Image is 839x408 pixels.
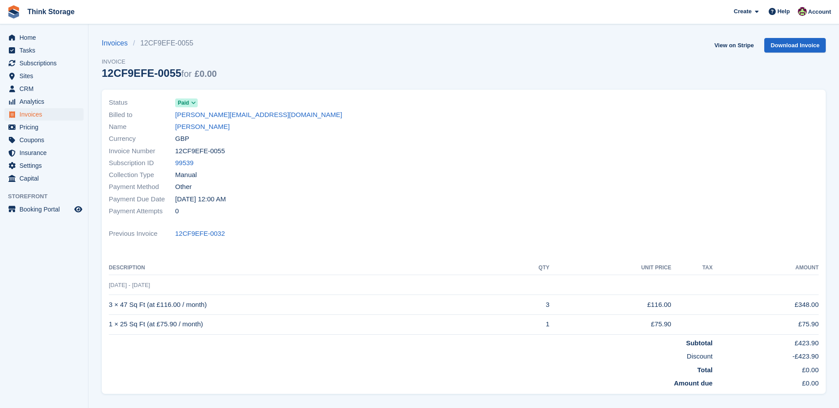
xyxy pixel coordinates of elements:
[4,172,84,185] a: menu
[175,134,189,144] span: GBP
[19,44,73,57] span: Tasks
[4,203,84,215] a: menu
[109,206,175,216] span: Payment Attempts
[8,192,88,201] span: Storefront
[175,146,225,156] span: 12CF9EFE-0055
[19,31,73,44] span: Home
[175,122,230,132] a: [PERSON_NAME]
[109,348,713,362] td: Discount
[4,57,84,69] a: menu
[109,146,175,156] span: Invoice Number
[19,172,73,185] span: Capital
[19,147,73,159] span: Insurance
[19,203,73,215] span: Booking Portal
[102,38,217,49] nav: breadcrumbs
[808,8,831,16] span: Account
[713,362,819,375] td: £0.00
[4,134,84,146] a: menu
[713,375,819,389] td: £0.00
[505,295,549,315] td: 3
[798,7,807,16] img: Donna
[549,314,671,334] td: £75.90
[713,295,819,315] td: £348.00
[109,158,175,168] span: Subscription ID
[175,182,192,192] span: Other
[549,295,671,315] td: £116.00
[764,38,826,53] a: Download Invoice
[4,121,84,133] a: menu
[181,69,192,79] span: for
[109,134,175,144] span: Currency
[4,70,84,82] a: menu
[713,348,819,362] td: -£423.90
[73,204,84,215] a: Preview store
[4,95,84,108] a: menu
[4,83,84,95] a: menu
[686,339,713,347] strong: Subtotal
[109,110,175,120] span: Billed to
[175,206,179,216] span: 0
[4,44,84,57] a: menu
[175,110,342,120] a: [PERSON_NAME][EMAIL_ADDRESS][DOMAIN_NAME]
[178,99,189,107] span: Paid
[109,261,505,275] th: Description
[7,5,20,19] img: stora-icon-8386f47178a22dfd0bd8f6a31ec36ba5ce8667c1dd55bd0f319d3a0aa187defe.svg
[4,159,84,172] a: menu
[109,295,505,315] td: 3 × 47 Sq Ft (at £116.00 / month)
[674,379,713,387] strong: Amount due
[19,70,73,82] span: Sites
[505,261,549,275] th: QTY
[102,67,217,79] div: 12CF9EFE-0055
[549,261,671,275] th: Unit Price
[175,194,226,204] time: 2025-10-04 23:00:00 UTC
[505,314,549,334] td: 1
[109,282,150,288] span: [DATE] - [DATE]
[19,83,73,95] span: CRM
[19,108,73,121] span: Invoices
[711,38,757,53] a: View on Stripe
[109,182,175,192] span: Payment Method
[175,170,197,180] span: Manual
[697,366,713,374] strong: Total
[109,314,505,334] td: 1 × 25 Sq Ft (at £75.90 / month)
[109,122,175,132] span: Name
[713,261,819,275] th: Amount
[175,229,225,239] a: 12CF9EFE-0032
[175,158,194,168] a: 99539
[19,134,73,146] span: Coupons
[109,229,175,239] span: Previous Invoice
[4,31,84,44] a: menu
[19,159,73,172] span: Settings
[24,4,78,19] a: Think Storage
[102,57,217,66] span: Invoice
[175,98,198,108] a: Paid
[713,314,819,334] td: £75.90
[671,261,713,275] th: Tax
[19,57,73,69] span: Subscriptions
[19,121,73,133] span: Pricing
[4,108,84,121] a: menu
[195,69,217,79] span: £0.00
[19,95,73,108] span: Analytics
[109,194,175,204] span: Payment Due Date
[109,170,175,180] span: Collection Type
[778,7,790,16] span: Help
[102,38,133,49] a: Invoices
[4,147,84,159] a: menu
[734,7,751,16] span: Create
[109,98,175,108] span: Status
[713,334,819,348] td: £423.90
